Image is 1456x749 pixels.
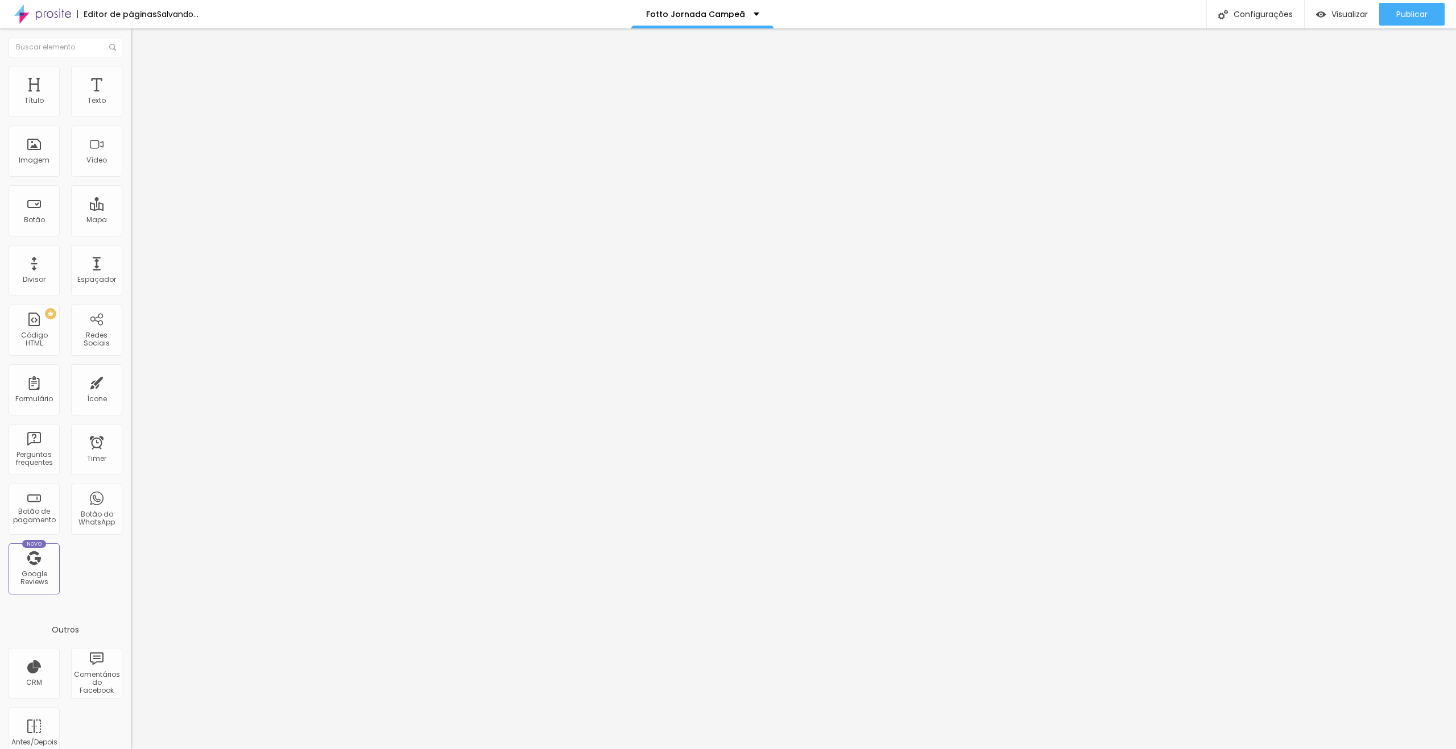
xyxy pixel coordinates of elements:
input: Buscar elemento [9,37,122,57]
div: Mapa [86,216,107,224]
div: Código HTML [11,331,56,348]
div: Editor de páginas [77,10,157,18]
span: Visualizar [1331,10,1368,19]
img: view-1.svg [1316,10,1326,19]
div: Ícone [87,395,107,403]
div: Perguntas frequentes [11,451,56,467]
div: Divisor [23,276,45,284]
div: Google Reviews [11,570,56,586]
p: Fotto Jornada Campeã [646,10,745,18]
div: Redes Sociais [74,331,119,348]
button: Visualizar [1305,3,1379,26]
div: Espaçador [77,276,116,284]
img: Icone [109,44,116,51]
div: Comentários do Facebook [74,671,119,695]
div: Vídeo [86,156,107,164]
button: Publicar [1379,3,1445,26]
div: CRM [26,679,42,686]
img: Icone [1218,10,1228,19]
iframe: Editor [131,28,1456,749]
span: Publicar [1396,10,1428,19]
div: Salvando... [157,10,198,18]
div: Botão [24,216,45,224]
div: Antes/Depois [11,738,56,746]
div: Novo [22,540,47,548]
div: Botão de pagamento [11,507,56,524]
div: Título [24,97,44,105]
div: Imagem [19,156,49,164]
div: Formulário [15,395,53,403]
div: Botão do WhatsApp [74,510,119,527]
div: Texto [88,97,106,105]
div: Timer [87,455,106,463]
